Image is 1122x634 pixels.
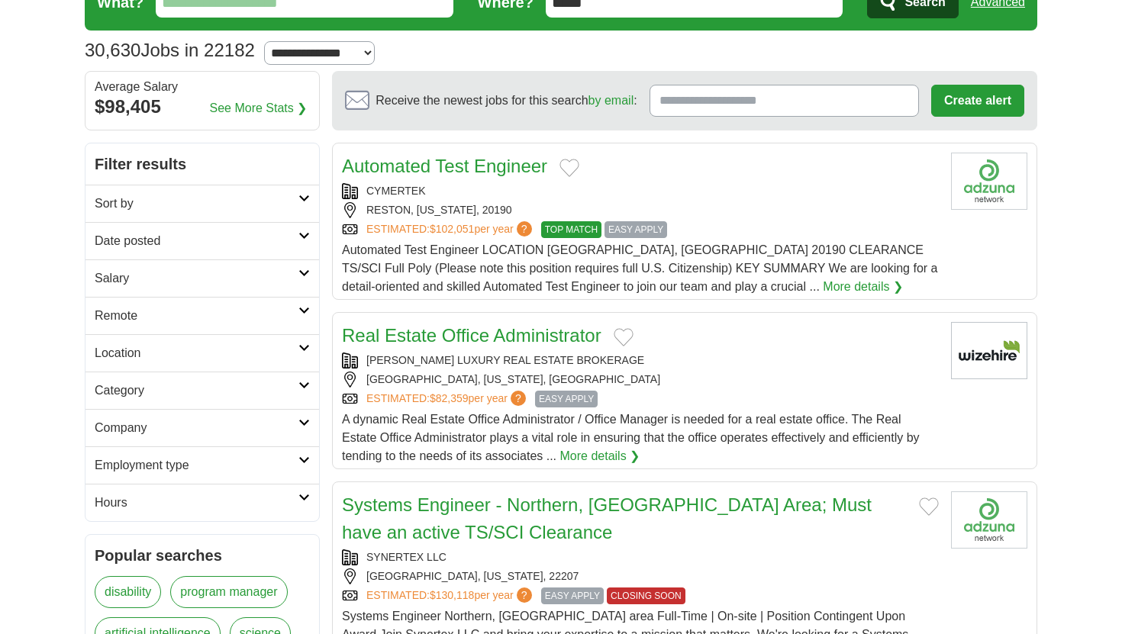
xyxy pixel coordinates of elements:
button: Add to favorite jobs [919,497,939,516]
a: by email [588,94,634,107]
span: CLOSING SOON [607,587,685,604]
div: RESTON, [US_STATE], 20190 [342,202,939,218]
h2: Sort by [95,195,298,213]
button: Add to favorite jobs [614,328,634,346]
a: disability [95,576,161,608]
a: More details ❯ [823,278,903,296]
a: Sort by [85,185,319,222]
h2: Category [95,381,298,400]
span: TOP MATCH [541,221,601,238]
a: Category [85,372,319,409]
a: Date posted [85,222,319,259]
img: Company logo [951,322,1027,379]
div: [GEOGRAPHIC_DATA], [US_STATE], 22207 [342,568,939,584]
span: ? [511,391,526,406]
a: Location [85,334,319,372]
h2: Popular searches [95,544,310,567]
span: $130,118 [430,589,474,601]
div: CYMERTEK [342,183,939,199]
span: EASY APPLY [535,391,598,407]
a: Real Estate Office Administrator [342,325,601,346]
a: program manager [170,576,287,608]
span: EASY APPLY [541,587,604,604]
a: More details ❯ [560,447,640,465]
img: Company logo [951,153,1027,210]
span: A dynamic Real Estate Office Administrator / Office Manager is needed for a real estate office. T... [342,413,920,462]
h1: Jobs in 22182 [85,40,255,60]
img: Company logo [951,491,1027,549]
a: Systems Engineer - Northern, [GEOGRAPHIC_DATA] Area; Must have an active TS/SCI Clearance [342,494,872,542]
button: Create alert [931,85,1024,117]
span: ? [517,221,532,237]
div: $98,405 [95,93,310,121]
h2: Employment type [95,456,298,475]
span: ? [517,587,532,603]
div: Average Salary [95,81,310,93]
span: Receive the newest jobs for this search : [376,92,637,110]
h2: Company [95,419,298,437]
span: 30,630 [85,37,140,64]
h2: Remote [95,307,298,325]
h2: Hours [95,494,298,512]
span: EASY APPLY [605,221,667,238]
h2: Salary [95,269,298,288]
a: Employment type [85,446,319,484]
a: ESTIMATED:$130,118per year? [366,587,535,604]
a: ESTIMATED:$102,051per year? [366,221,535,238]
h2: Location [95,344,298,362]
a: ESTIMATED:$82,359per year? [366,391,529,407]
div: [PERSON_NAME] LUXURY REAL ESTATE BROKERAGE [342,352,939,368]
a: Hours [85,484,319,521]
span: $82,359 [430,392,469,404]
span: Automated Test Engineer LOCATION [GEOGRAPHIC_DATA], [GEOGRAPHIC_DATA] 20190 CLEARANCE TS/SCI Full... [342,243,937,293]
a: Salary [85,259,319,297]
a: Remote [85,297,319,334]
a: See More Stats ❯ [210,99,308,117]
a: Automated Test Engineer [342,156,547,176]
h2: Date posted [95,232,298,250]
h2: Filter results [85,143,319,185]
div: SYNERTEX LLC [342,549,939,565]
span: $102,051 [430,223,474,235]
div: [GEOGRAPHIC_DATA], [US_STATE], [GEOGRAPHIC_DATA] [342,372,939,388]
button: Add to favorite jobs [559,159,579,177]
a: Company [85,409,319,446]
